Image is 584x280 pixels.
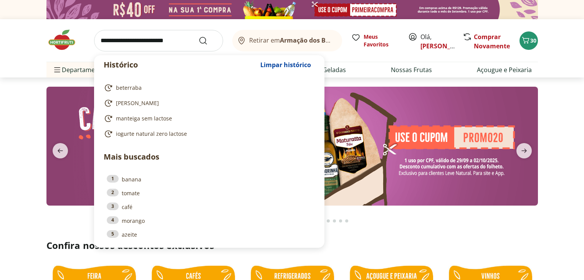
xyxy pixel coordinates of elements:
[116,99,159,107] span: [PERSON_NAME]
[104,114,312,123] a: manteiga sem lactose
[530,37,536,44] span: 30
[256,56,315,74] button: Limpar histórico
[474,33,510,50] a: Comprar Novamente
[107,175,119,183] div: 1
[107,230,119,238] div: 5
[104,151,315,163] p: Mais buscados
[351,33,399,48] a: Meus Favoritos
[344,212,350,230] button: Go to page 18 from fs-carousel
[107,203,119,210] div: 3
[94,30,223,51] input: search
[116,84,142,92] span: beterraba
[420,32,455,51] span: Olá,
[331,212,337,230] button: Go to page 16 from fs-carousel
[53,61,62,79] button: Menu
[420,42,470,50] a: [PERSON_NAME]
[104,99,312,108] a: [PERSON_NAME]
[364,33,399,48] span: Meus Favoritos
[53,61,108,79] span: Departamentos
[46,239,538,252] h2: Confira nossos descontos exclusivos
[104,59,256,70] p: Histórico
[107,175,312,183] a: 1banana
[249,37,334,44] span: Retirar em
[107,203,312,211] a: 3café
[325,212,331,230] button: Go to page 15 from fs-carousel
[107,189,119,196] div: 2
[391,65,432,74] a: Nossas Frutas
[280,36,351,44] b: Armação dos Búzios/RJ
[107,189,312,197] a: 2tomate
[519,31,538,50] button: Carrinho
[510,143,538,158] button: next
[260,62,311,68] span: Limpar histórico
[107,216,119,224] div: 4
[477,65,532,74] a: Açougue e Peixaria
[116,130,187,138] span: iogurte natural zero lactose
[199,36,217,45] button: Submit Search
[46,28,85,51] img: Hortifruti
[107,230,312,239] a: 5azeite
[104,129,312,138] a: iogurte natural zero lactose
[232,30,342,51] button: Retirar emArmação dos Búzios/RJ
[107,216,312,225] a: 4morango
[104,83,312,92] a: beterraba
[116,115,172,122] span: manteiga sem lactose
[337,212,344,230] button: Go to page 17 from fs-carousel
[46,143,74,158] button: previous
